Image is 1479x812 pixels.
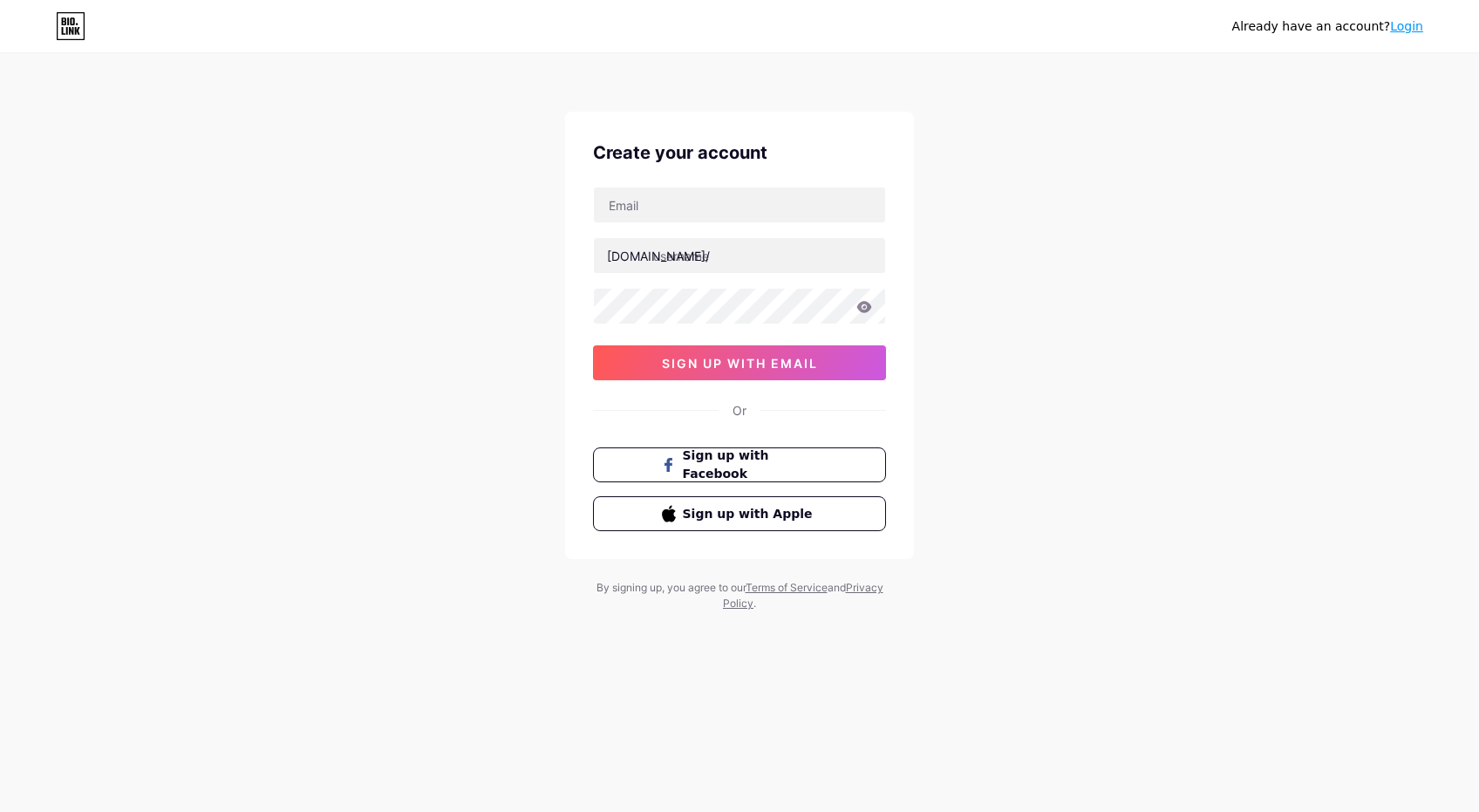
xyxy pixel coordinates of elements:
button: Sign up with Facebook [593,447,886,482]
div: Create your account [593,140,886,166]
input: username [594,238,885,273]
button: sign up with email [593,345,886,380]
span: Sign up with Facebook [683,447,818,483]
span: Sign up with Apple [683,505,818,523]
a: Terms of Service [746,581,828,594]
button: Sign up with Apple [593,496,886,531]
span: sign up with email [662,356,818,371]
a: Login [1390,19,1423,33]
input: Email [594,188,885,222]
div: By signing up, you agree to our and . [591,580,888,611]
div: [DOMAIN_NAME]/ [607,247,710,265]
div: Or [733,401,746,420]
div: Already have an account? [1232,17,1423,36]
